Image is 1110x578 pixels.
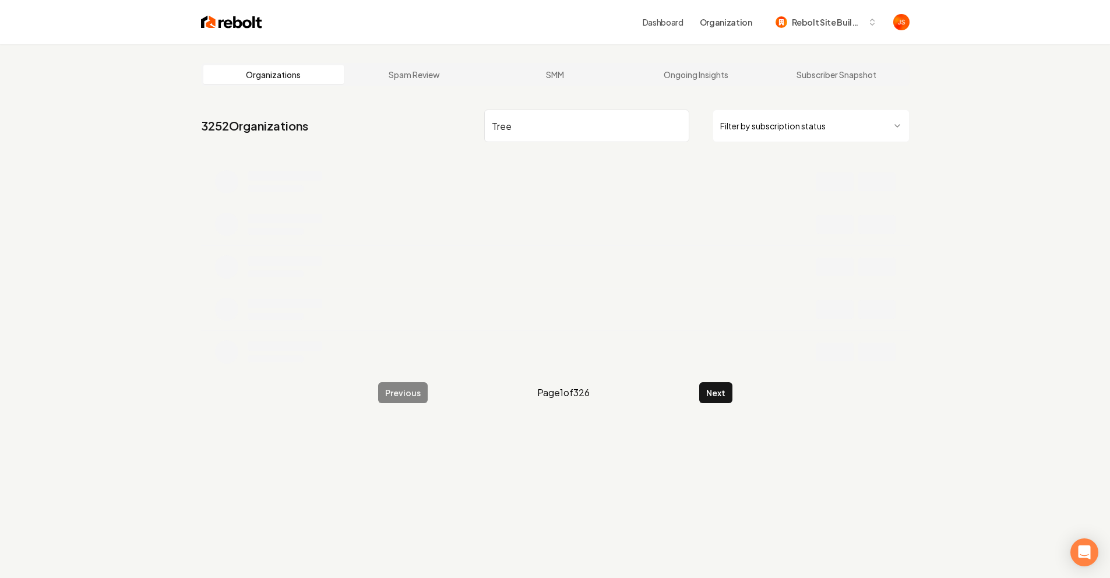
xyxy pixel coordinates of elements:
a: 3252Organizations [201,118,308,134]
img: Rebolt Site Builder [776,16,787,28]
img: Rebolt Logo [201,14,262,30]
a: Spam Review [344,65,485,84]
a: Dashboard [643,16,683,28]
span: Page 1 of 326 [537,386,590,400]
img: James Shamoun [893,14,910,30]
span: Rebolt Site Builder [792,16,863,29]
div: Open Intercom Messenger [1070,538,1098,566]
button: Open user button [893,14,910,30]
button: Organization [693,12,759,33]
input: Search by name or ID [484,110,689,142]
button: Next [699,382,732,403]
a: Ongoing Insights [625,65,766,84]
a: SMM [485,65,626,84]
a: Organizations [203,65,344,84]
a: Subscriber Snapshot [766,65,907,84]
